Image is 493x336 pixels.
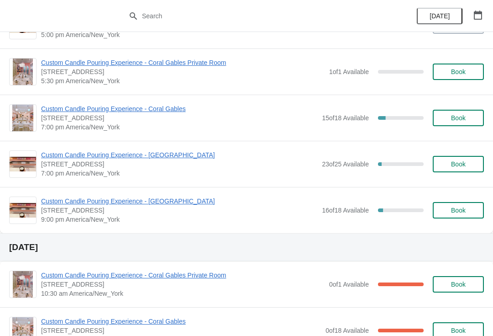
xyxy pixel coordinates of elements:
[322,160,369,168] span: 23 of 25 Available
[41,271,325,280] span: Custom Candle Pouring Experience - Coral Gables Private Room
[41,206,317,215] span: [STREET_ADDRESS]
[451,160,466,168] span: Book
[41,30,317,39] span: 5:00 pm America/New_York
[322,114,369,122] span: 15 of 18 Available
[41,289,325,298] span: 10:30 am America/New_York
[430,12,450,20] span: [DATE]
[451,327,466,334] span: Book
[10,203,36,218] img: Custom Candle Pouring Experience - Fort Lauderdale | 914 East Las Olas Boulevard, Fort Lauderdale...
[433,276,484,293] button: Book
[41,113,317,123] span: [STREET_ADDRESS]
[329,68,369,75] span: 1 of 1 Available
[41,123,317,132] span: 7:00 pm America/New_York
[329,281,369,288] span: 0 of 1 Available
[417,8,462,24] button: [DATE]
[433,202,484,219] button: Book
[433,110,484,126] button: Book
[41,215,317,224] span: 9:00 pm America/New_York
[9,243,484,252] h2: [DATE]
[433,64,484,80] button: Book
[41,160,317,169] span: [STREET_ADDRESS]
[451,68,466,75] span: Book
[41,76,325,85] span: 5:30 pm America/New_York
[13,59,33,85] img: Custom Candle Pouring Experience - Coral Gables Private Room | 154 Giralda Avenue, Coral Gables, ...
[41,104,317,113] span: Custom Candle Pouring Experience - Coral Gables
[41,169,317,178] span: 7:00 pm America/New_York
[325,327,369,334] span: 0 of 18 Available
[12,105,34,131] img: Custom Candle Pouring Experience - Coral Gables | 154 Giralda Avenue, Coral Gables, FL, USA | 7:0...
[41,280,325,289] span: [STREET_ADDRESS]
[41,326,321,335] span: [STREET_ADDRESS]
[41,197,317,206] span: Custom Candle Pouring Experience - [GEOGRAPHIC_DATA]
[13,271,33,298] img: Custom Candle Pouring Experience - Coral Gables Private Room | 154 Giralda Avenue, Coral Gables, ...
[433,156,484,172] button: Book
[451,114,466,122] span: Book
[451,207,466,214] span: Book
[322,207,369,214] span: 16 of 18 Available
[142,8,370,24] input: Search
[451,281,466,288] span: Book
[41,150,317,160] span: Custom Candle Pouring Experience - [GEOGRAPHIC_DATA]
[41,67,325,76] span: [STREET_ADDRESS]
[41,317,321,326] span: Custom Candle Pouring Experience - Coral Gables
[41,58,325,67] span: Custom Candle Pouring Experience - Coral Gables Private Room
[10,157,36,172] img: Custom Candle Pouring Experience - Fort Lauderdale | 914 East Las Olas Boulevard, Fort Lauderdale...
